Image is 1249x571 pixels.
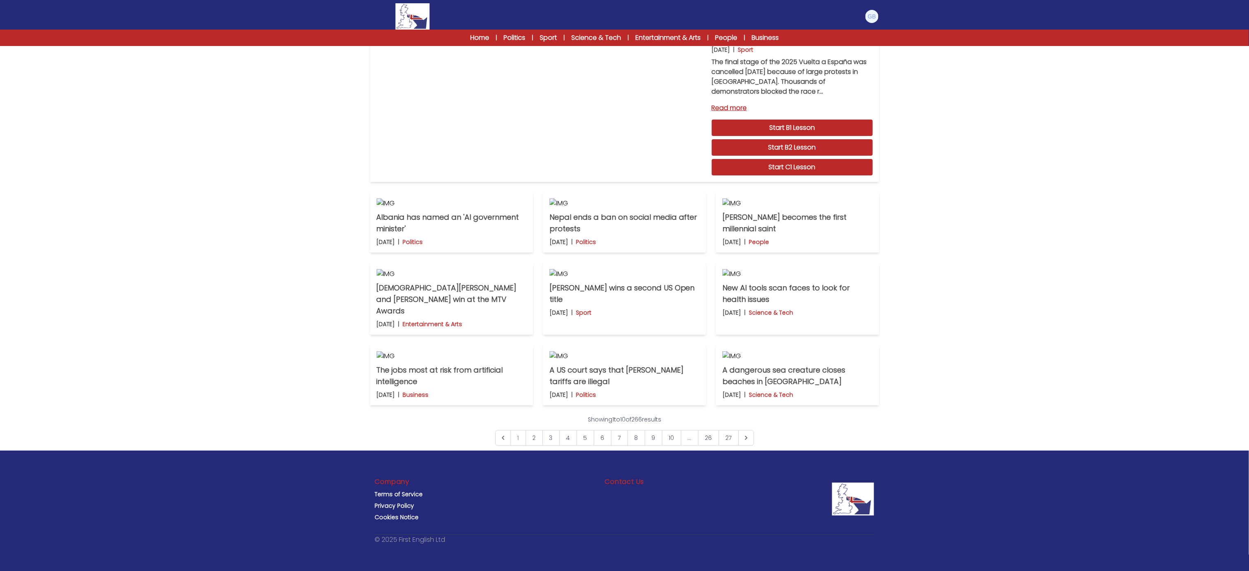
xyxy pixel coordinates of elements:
[495,430,511,446] span: &laquo; Previous
[722,282,872,305] p: New AI tools scan faces to look for health issues
[550,212,699,235] p: Nepal ends a ban on social media after protests
[715,33,737,43] a: People
[738,46,754,54] p: Sport
[550,364,699,387] p: A US court says that [PERSON_NAME] tariffs are illegal
[495,415,754,446] nav: Pagination Navigation
[571,391,573,399] b: |
[576,391,596,399] p: Politics
[377,351,527,361] img: IMG
[377,212,527,235] p: Albania has named an 'AI government minister'
[712,139,873,156] a: Start B2 Lesson
[564,34,565,42] span: |
[377,238,395,246] p: [DATE]
[543,430,560,446] a: Go to page 3
[470,33,489,43] a: Home
[722,364,872,387] p: A dangerous sea creature closes beaches in [GEOGRAPHIC_DATA]
[832,483,874,516] img: Company Logo
[620,415,626,424] span: 10
[749,309,793,317] p: Science & Tech
[377,320,395,328] p: [DATE]
[722,351,872,361] img: IMG
[377,364,527,387] p: The jobs most at risk from artificial intelligence
[749,238,769,246] p: People
[543,262,706,335] a: IMG [PERSON_NAME] wins a second US Open title [DATE] | Sport
[744,238,745,246] b: |
[550,198,699,208] img: IMG
[722,238,741,246] p: [DATE]
[543,192,706,253] a: IMG Nepal ends a ban on social media after protests [DATE] | Politics
[712,57,873,97] p: The final stage of the 2025 Vuelta a España was cancelled [DATE] because of large protests in [GE...
[403,320,462,328] p: Entertainment & Arts
[712,103,873,113] a: Read more
[698,430,719,446] a: Go to page 26
[550,269,699,279] img: IMG
[749,391,793,399] p: Science & Tech
[377,282,527,317] p: [DEMOGRAPHIC_DATA][PERSON_NAME] and [PERSON_NAME] win at the MTV Awards
[716,192,879,253] a: IMG [PERSON_NAME] becomes the first millennial saint [DATE] | People
[716,345,879,405] a: IMG A dangerous sea creature closes beaches in [GEOGRAPHIC_DATA] [DATE] | Science & Tech
[511,430,526,446] span: 1
[571,238,573,246] b: |
[752,33,779,43] a: Business
[571,309,573,317] b: |
[577,430,594,446] a: Go to page 5
[744,309,745,317] b: |
[398,391,400,399] b: |
[375,490,423,498] a: Terms of Service
[398,320,400,328] b: |
[719,430,739,446] a: Go to page 27
[712,46,730,54] p: [DATE]
[540,33,557,43] a: Sport
[645,430,662,446] a: Go to page 9
[722,212,872,235] p: [PERSON_NAME] becomes the first millennial saint
[370,192,533,253] a: IMG Albania has named an 'AI government minister' [DATE] | Politics
[716,262,879,335] a: IMG New AI tools scan faces to look for health issues [DATE] | Science & Tech
[734,46,735,54] b: |
[532,34,533,42] span: |
[396,3,429,30] img: Logo
[712,120,873,136] a: Start B1 Lesson
[738,430,754,446] a: Next &raquo;
[722,391,741,399] p: [DATE]
[550,238,568,246] p: [DATE]
[571,33,621,43] a: Science & Tech
[628,430,645,446] a: Go to page 8
[662,430,681,446] a: Go to page 10
[496,34,497,42] span: |
[398,238,400,246] b: |
[611,430,628,446] a: Go to page 7
[377,269,527,279] img: IMG
[722,198,872,208] img: IMG
[550,282,699,305] p: [PERSON_NAME] wins a second US Open title
[370,262,533,335] a: IMG [DEMOGRAPHIC_DATA][PERSON_NAME] and [PERSON_NAME] win at the MTV Awards [DATE] | Entertainmen...
[375,535,446,545] p: © 2025 First English Ltd
[744,34,745,42] span: |
[550,351,699,361] img: IMG
[377,16,705,175] img: IMG
[681,430,699,446] span: ...
[370,345,533,405] a: IMG The jobs most at risk from artificial intelligence [DATE] | Business
[375,502,414,510] a: Privacy Policy
[543,345,706,405] a: IMG A US court says that [PERSON_NAME] tariffs are illegal [DATE] | Politics
[628,34,629,42] span: |
[588,415,661,424] p: Showing to of results
[707,34,708,42] span: |
[375,477,410,487] h3: Company
[375,513,419,521] a: Cookies Notice
[722,269,872,279] img: IMG
[635,33,701,43] a: Entertainment & Arts
[576,238,596,246] p: Politics
[865,10,879,23] img: Giovanni Luca Biundo
[403,238,423,246] p: Politics
[576,309,591,317] p: Sport
[722,309,741,317] p: [DATE]
[377,198,527,208] img: IMG
[504,33,525,43] a: Politics
[370,3,455,30] a: Logo
[744,391,745,399] b: |
[550,309,568,317] p: [DATE]
[712,159,873,175] a: Start C1 Lesson
[594,430,612,446] a: Go to page 6
[605,477,644,487] h3: Contact Us
[526,430,543,446] a: Go to page 2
